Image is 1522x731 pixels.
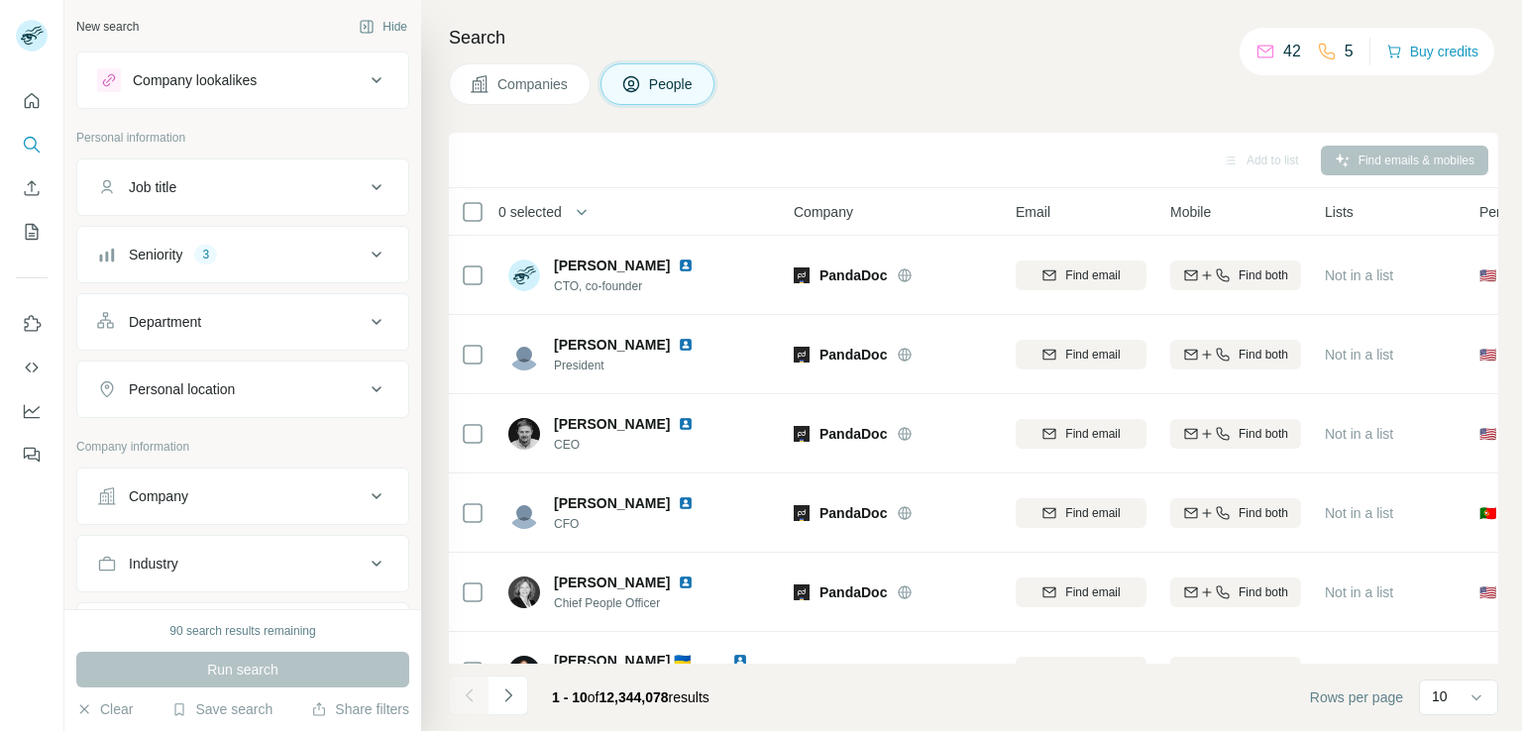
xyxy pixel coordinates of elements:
span: of [588,689,599,705]
button: Personal location [77,365,408,413]
button: Company [77,472,408,520]
img: LinkedIn logo [678,495,694,511]
span: Find both [1239,266,1288,284]
button: Hide [345,12,421,42]
div: 3 [194,246,217,263]
img: Avatar [508,418,540,450]
button: HQ location [77,607,408,655]
span: PandaDoc [819,662,887,681]
button: Buy credits [1386,38,1478,65]
button: Find email [1016,340,1146,369]
span: CTO, co-founder [554,277,717,295]
button: Company lookalikes [77,56,408,104]
button: Find both [1170,419,1301,449]
img: Logo of PandaDoc [794,347,810,363]
p: 10 [1432,686,1448,706]
img: Avatar [508,576,540,608]
p: 42 [1283,40,1301,63]
span: Lists [1325,202,1354,222]
span: 🇨🇿 [1479,662,1496,681]
button: Find email [1016,498,1146,528]
span: [PERSON_NAME] [554,414,670,434]
span: Find email [1065,425,1120,443]
button: Find email [1016,261,1146,290]
img: LinkedIn logo [678,416,694,432]
img: Logo of PandaDoc [794,505,810,521]
button: Find both [1170,261,1301,290]
span: PandaDoc [819,582,887,602]
span: [PERSON_NAME] [554,573,670,592]
span: Find email [1065,663,1120,680]
span: CFO [554,515,717,533]
div: Company [129,486,188,506]
button: Save search [171,699,272,719]
span: Not in a list [1325,664,1393,679]
span: Not in a list [1325,584,1393,600]
span: 0 selected [498,202,562,222]
span: Companies [497,74,570,94]
img: Logo of PandaDoc [794,584,810,600]
button: Clear [76,699,133,719]
span: Find email [1065,504,1120,522]
span: Find email [1065,266,1120,284]
span: Rows per page [1310,687,1403,707]
span: [PERSON_NAME] 🇺🇦 [554,653,691,669]
button: My lists [16,214,48,250]
div: Industry [129,554,178,574]
button: Enrich CSV [16,170,48,206]
button: Find both [1170,498,1301,528]
span: Not in a list [1325,505,1393,521]
button: Industry [77,540,408,587]
img: Avatar [508,339,540,370]
span: PandaDoc [819,265,887,285]
span: Not in a list [1325,426,1393,442]
button: Navigate to next page [489,676,528,715]
span: [PERSON_NAME] [554,256,670,275]
p: Company information [76,438,409,456]
span: 🇺🇸 [1479,424,1496,444]
button: Use Surfe API [16,350,48,385]
img: Avatar [508,656,540,687]
button: Find both [1170,657,1301,686]
span: Not in a list [1325,267,1393,283]
p: Personal information [76,129,409,147]
span: [PERSON_NAME] [554,335,670,355]
span: Mobile [1170,202,1211,222]
div: Seniority [129,245,182,264]
button: Find both [1170,340,1301,369]
span: PandaDoc [819,503,887,523]
img: Logo of PandaDoc [794,426,810,442]
span: results [552,689,709,705]
div: New search [76,18,139,36]
span: Find both [1239,583,1288,601]
span: Find both [1239,663,1288,680]
img: LinkedIn logo [678,574,694,590]
span: Find both [1239,425,1288,443]
div: 90 search results remaining [169,622,315,640]
h4: Search [449,24,1498,52]
span: Not in a list [1325,347,1393,363]
div: Personal location [129,379,235,399]
button: Seniority3 [77,231,408,278]
button: Find email [1016,657,1146,686]
button: Quick start [16,83,48,119]
span: PandaDoc [819,345,887,365]
span: Find email [1065,583,1120,601]
button: Dashboard [16,393,48,429]
img: Avatar [508,497,540,529]
span: 🇺🇸 [1479,582,1496,602]
div: Job title [129,177,176,197]
span: 🇺🇸 [1479,345,1496,365]
button: Search [16,127,48,162]
span: 🇺🇸 [1479,265,1496,285]
span: Email [1016,202,1050,222]
span: CEO [554,436,717,454]
button: Department [77,298,408,346]
div: Company lookalikes [133,70,257,90]
span: Chief People Officer [554,594,717,612]
span: 12,344,078 [599,689,669,705]
button: Find both [1170,577,1301,607]
button: Feedback [16,437,48,472]
img: LinkedIn logo [732,653,748,669]
img: LinkedIn logo [678,337,694,353]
